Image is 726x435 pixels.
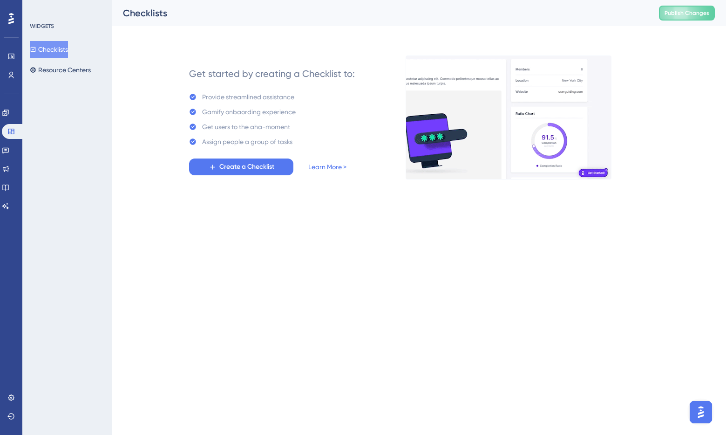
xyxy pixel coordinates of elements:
[219,161,274,173] span: Create a Checklist
[665,9,709,17] span: Publish Changes
[687,398,715,426] iframe: UserGuiding AI Assistant Launcher
[659,6,715,21] button: Publish Changes
[406,55,611,180] img: e28e67207451d1beac2d0b01ddd05b56.gif
[30,41,68,58] button: Checklists
[189,67,355,80] div: Get started by creating a Checklist to:
[202,136,292,147] div: Assign people a group of tasks
[189,159,293,175] button: Create a Checklist
[123,7,636,20] div: Checklists
[30,62,91,78] button: Resource Centers
[202,106,296,117] div: Gamify onbaording experience
[202,91,294,103] div: Provide streamlined assistance
[308,161,346,173] a: Learn More >
[30,22,54,30] div: WIDGETS
[202,121,290,132] div: Get users to the aha-moment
